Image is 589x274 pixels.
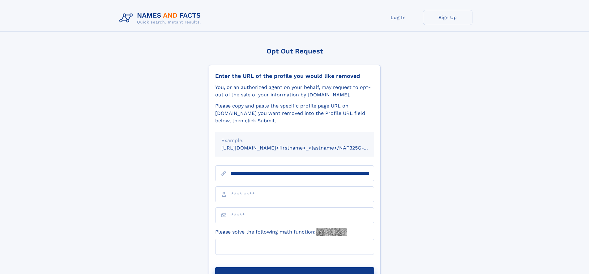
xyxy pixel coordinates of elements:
[117,10,206,27] img: Logo Names and Facts
[221,137,368,144] div: Example:
[209,47,381,55] div: Opt Out Request
[215,102,374,124] div: Please copy and paste the specific profile page URL on [DOMAIN_NAME] you want removed into the Pr...
[215,73,374,79] div: Enter the URL of the profile you would like removed
[215,228,347,236] label: Please solve the following math function:
[221,145,386,151] small: [URL][DOMAIN_NAME]<firstname>_<lastname>/NAF325G-xxxxxxxx
[423,10,472,25] a: Sign Up
[373,10,423,25] a: Log In
[215,84,374,99] div: You, or an authorized agent on your behalf, may request to opt-out of the sale of your informatio...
